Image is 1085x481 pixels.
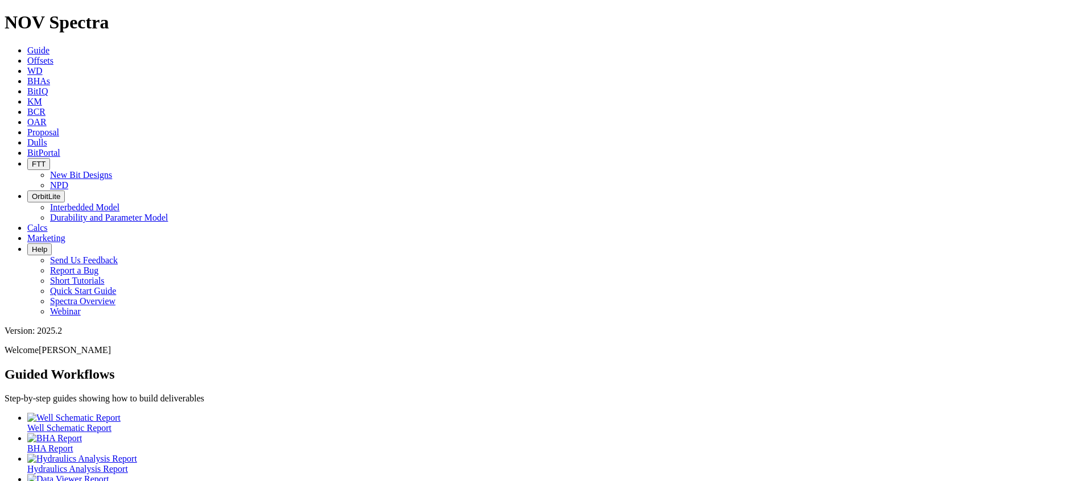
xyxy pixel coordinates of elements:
[27,117,47,127] a: OAR
[27,413,121,423] img: Well Schematic Report
[5,12,1080,33] h1: NOV Spectra
[27,454,137,464] img: Hydraulics Analysis Report
[50,202,119,212] a: Interbedded Model
[50,286,116,296] a: Quick Start Guide
[27,223,48,233] a: Calcs
[50,276,105,285] a: Short Tutorials
[32,245,47,254] span: Help
[5,367,1080,382] h2: Guided Workflows
[27,433,1080,453] a: BHA Report BHA Report
[27,138,47,147] a: Dulls
[5,393,1080,404] p: Step-by-step guides showing how to build deliverables
[27,97,42,106] a: KM
[32,192,60,201] span: OrbitLite
[50,180,68,190] a: NPD
[27,233,65,243] a: Marketing
[32,160,45,168] span: FTT
[27,45,49,55] a: Guide
[27,127,59,137] a: Proposal
[27,443,73,453] span: BHA Report
[27,413,1080,433] a: Well Schematic Report Well Schematic Report
[27,56,53,65] a: Offsets
[50,306,81,316] a: Webinar
[27,107,45,117] a: BCR
[27,454,1080,474] a: Hydraulics Analysis Report Hydraulics Analysis Report
[27,158,50,170] button: FTT
[27,86,48,96] a: BitIQ
[27,76,50,86] a: BHAs
[27,243,52,255] button: Help
[39,345,111,355] span: [PERSON_NAME]
[27,423,111,433] span: Well Schematic Report
[27,433,82,443] img: BHA Report
[50,255,118,265] a: Send Us Feedback
[50,170,112,180] a: New Bit Designs
[27,464,128,474] span: Hydraulics Analysis Report
[50,213,168,222] a: Durability and Parameter Model
[27,190,65,202] button: OrbitLite
[27,66,43,76] a: WD
[27,148,60,157] a: BitPortal
[50,296,115,306] a: Spectra Overview
[5,345,1080,355] p: Welcome
[5,326,1080,336] div: Version: 2025.2
[50,266,98,275] a: Report a Bug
